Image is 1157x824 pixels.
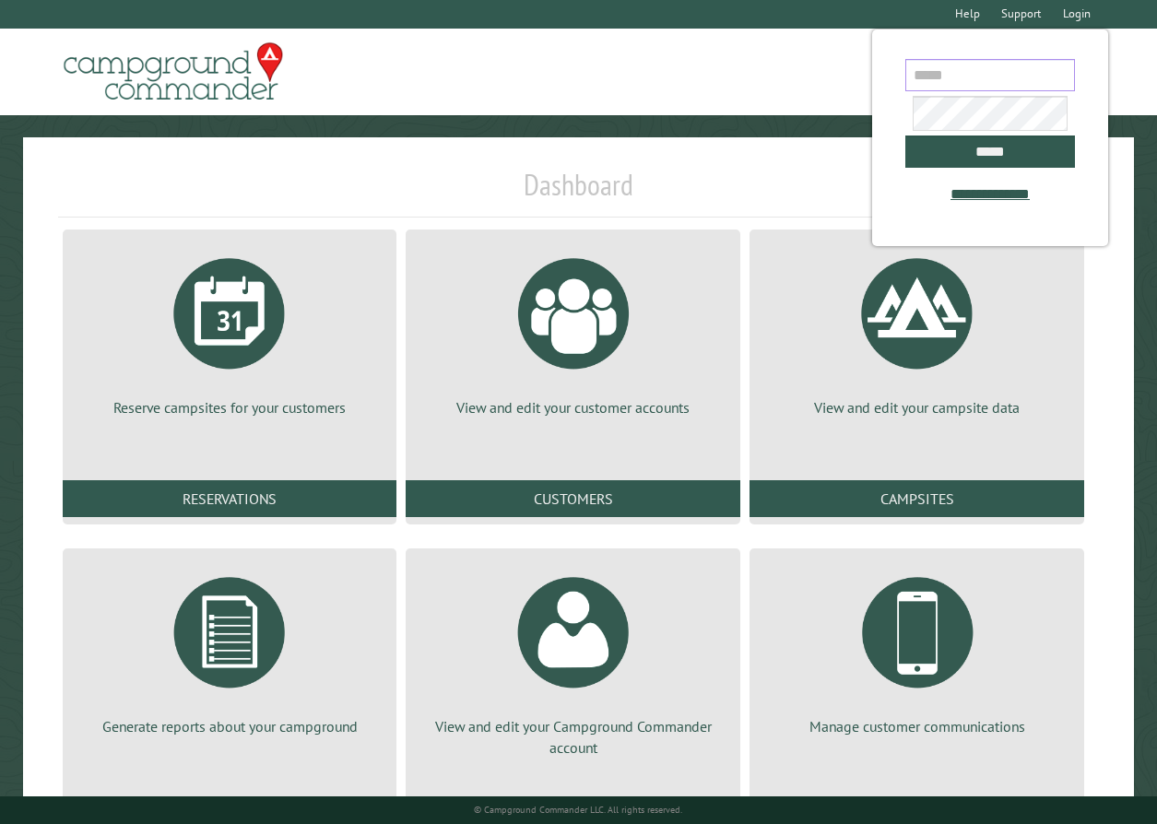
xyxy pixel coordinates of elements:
[406,480,740,517] a: Customers
[750,480,1084,517] a: Campsites
[428,244,718,418] a: View and edit your customer accounts
[474,804,682,816] small: © Campground Commander LLC. All rights reserved.
[772,397,1062,418] p: View and edit your campsite data
[63,480,397,517] a: Reservations
[428,397,718,418] p: View and edit your customer accounts
[772,716,1062,736] p: Manage customer communications
[85,563,375,736] a: Generate reports about your campground
[772,563,1062,736] a: Manage customer communications
[85,716,375,736] p: Generate reports about your campground
[428,716,718,758] p: View and edit your Campground Commander account
[772,244,1062,418] a: View and edit your campsite data
[58,36,289,108] img: Campground Commander
[85,397,375,418] p: Reserve campsites for your customers
[58,167,1100,218] h1: Dashboard
[85,244,375,418] a: Reserve campsites for your customers
[428,563,718,758] a: View and edit your Campground Commander account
